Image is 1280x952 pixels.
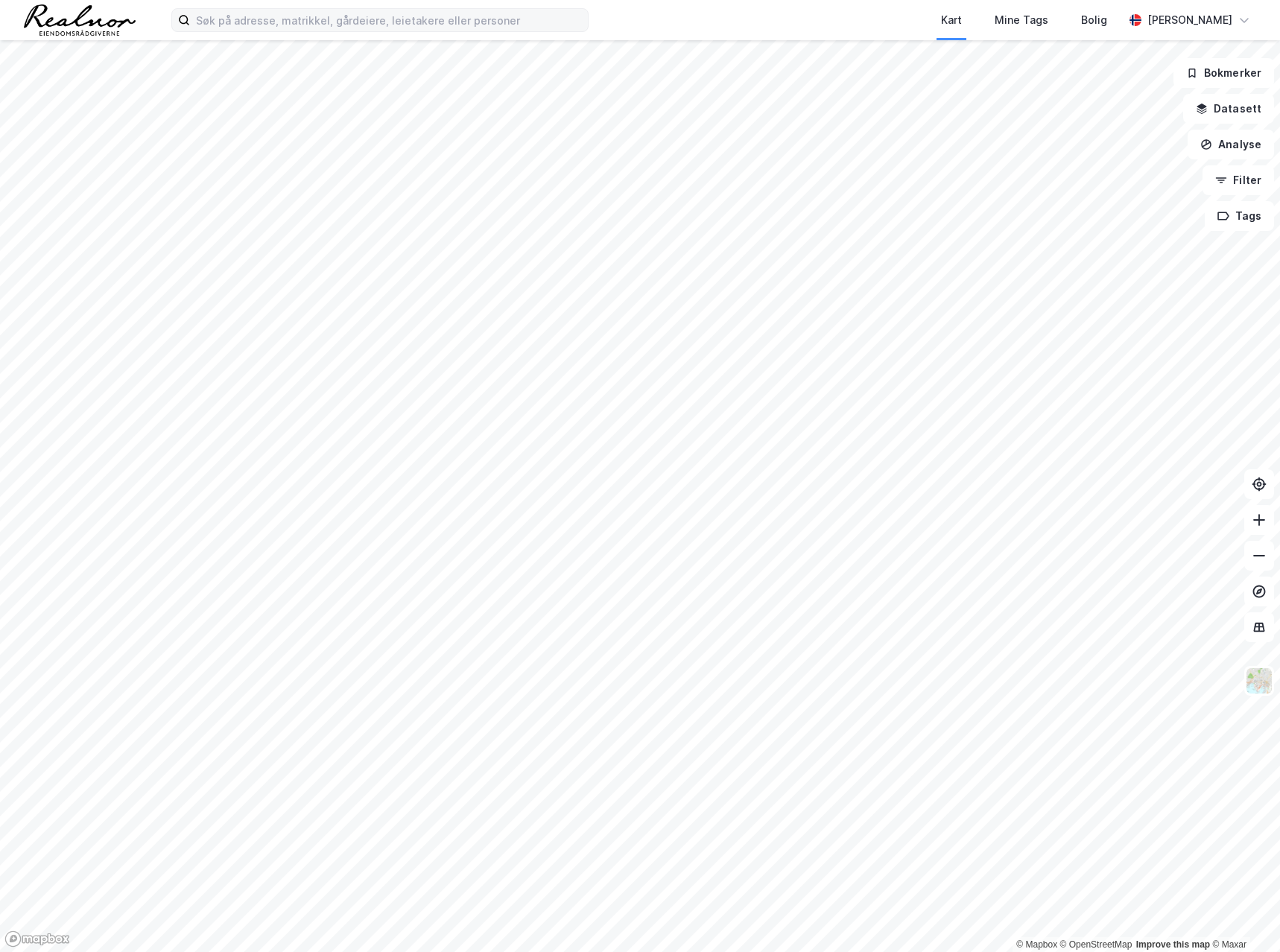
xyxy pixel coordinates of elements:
[1203,165,1274,195] button: Filter
[4,930,70,948] a: Mapbox homepage
[1183,94,1274,124] button: Datasett
[1245,667,1273,695] img: Z
[190,9,588,31] input: Søk på adresse, matrikkel, gårdeiere, leietakere eller personer
[941,11,962,29] div: Kart
[1136,939,1210,950] a: Improve this map
[1147,11,1232,29] div: [PERSON_NAME]
[1188,130,1274,159] button: Analyse
[995,11,1048,29] div: Mine Tags
[1173,58,1274,88] button: Bokmerker
[1205,880,1280,952] div: Kontrollprogram for chat
[1205,880,1280,952] iframe: Chat Widget
[1060,939,1132,950] a: OpenStreetMap
[1016,939,1057,950] a: Mapbox
[24,4,136,36] img: realnor-logo.934646d98de889bb5806.png
[1081,11,1107,29] div: Bolig
[1205,201,1274,231] button: Tags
